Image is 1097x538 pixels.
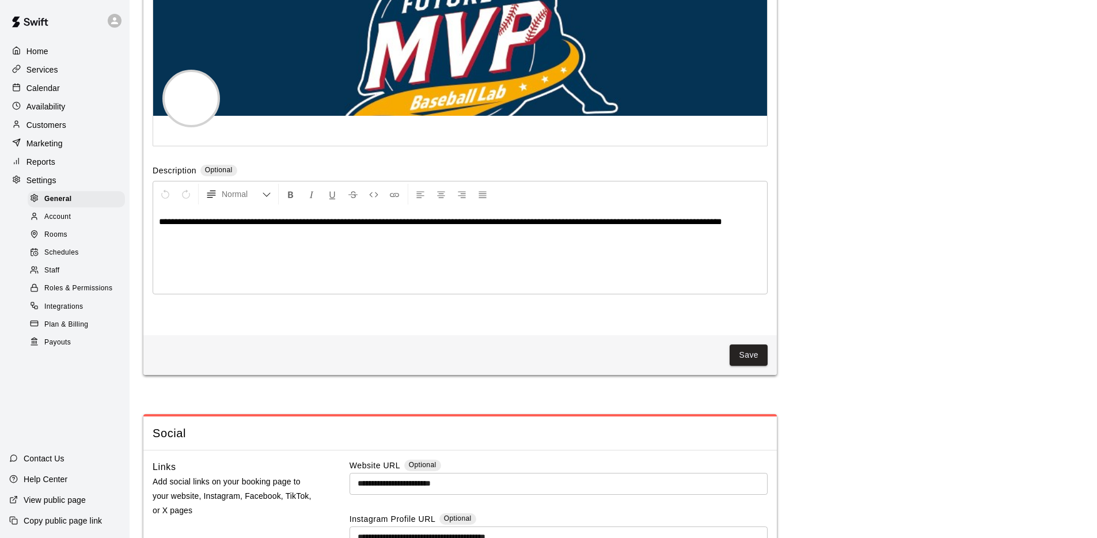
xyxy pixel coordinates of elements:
span: Plan & Billing [44,319,88,331]
p: Services [26,64,58,75]
button: Left Align [411,184,430,204]
p: Availability [26,101,66,112]
a: Marketing [9,135,120,152]
button: Format Underline [322,184,342,204]
button: Justify Align [473,184,492,204]
a: Payouts [28,334,130,351]
label: Website URL [350,460,400,473]
p: Customers [26,119,66,131]
a: Plan & Billing [28,316,130,334]
div: Integrations [28,299,125,315]
a: Reports [9,153,120,171]
a: Customers [9,116,120,134]
button: Insert Link [385,184,404,204]
div: Plan & Billing [28,317,125,333]
button: Save [730,344,768,366]
p: Calendar [26,82,60,94]
button: Format Italics [302,184,321,204]
p: View public page [24,494,86,506]
a: Services [9,61,120,78]
a: Availability [9,98,120,115]
h6: Links [153,460,176,475]
p: Contact Us [24,453,64,464]
a: Staff [28,262,130,280]
div: Payouts [28,335,125,351]
div: General [28,191,125,207]
p: Copy public page link [24,515,102,526]
span: Normal [222,188,262,200]
button: Format Strikethrough [343,184,363,204]
label: Instagram Profile URL [350,513,435,526]
p: Settings [26,175,56,186]
a: Home [9,43,120,60]
p: Add social links on your booking page to your website, Instagram, Facebook, TikTok, or X pages [153,475,313,518]
a: Account [28,208,130,226]
span: Roles & Permissions [44,283,112,294]
div: Account [28,209,125,225]
div: Rooms [28,227,125,243]
div: Schedules [28,245,125,261]
a: Roles & Permissions [28,280,130,298]
label: Description [153,165,196,178]
a: Schedules [28,244,130,262]
span: Schedules [44,247,79,259]
a: Rooms [28,226,130,244]
button: Insert Code [364,184,384,204]
button: Format Bold [281,184,301,204]
button: Redo [176,184,196,204]
div: Staff [28,263,125,279]
p: Marketing [26,138,63,149]
button: Formatting Options [201,184,276,204]
span: Rooms [44,229,67,241]
p: Home [26,46,48,57]
span: Staff [44,265,59,276]
span: Optional [409,461,436,469]
p: Help Center [24,473,67,485]
span: General [44,194,72,205]
span: Optional [205,166,233,174]
span: Payouts [44,337,71,348]
span: Account [44,211,71,223]
a: General [28,190,130,208]
button: Center Align [431,184,451,204]
a: Calendar [9,79,120,97]
p: Reports [26,156,55,168]
button: Undo [155,184,175,204]
span: Social [153,426,768,441]
span: Integrations [44,301,83,313]
span: Optional [444,514,472,522]
div: Roles & Permissions [28,281,125,297]
a: Settings [9,172,120,189]
button: Right Align [452,184,472,204]
a: Integrations [28,298,130,316]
